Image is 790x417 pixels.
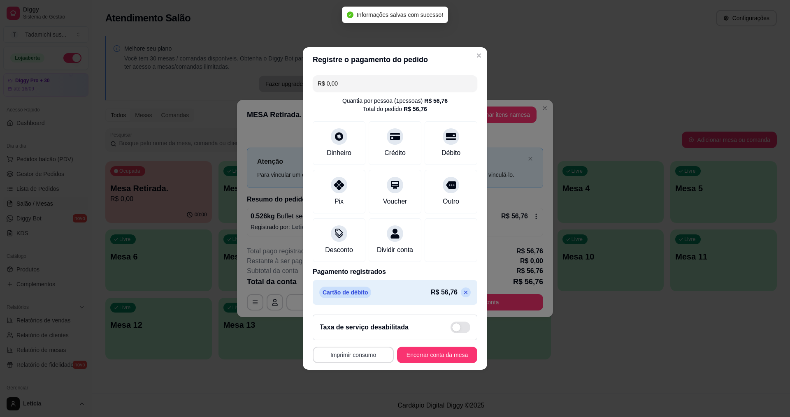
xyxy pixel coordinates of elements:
[377,245,413,255] div: Dividir conta
[441,148,460,158] div: Débito
[342,97,448,105] div: Quantia por pessoa ( 1 pessoas)
[397,347,477,363] button: Encerrar conta da mesa
[319,287,371,298] p: Cartão de débito
[320,322,409,332] h2: Taxa de serviço desabilitada
[303,47,487,72] header: Registre o pagamento do pedido
[431,287,458,297] p: R$ 56,76
[327,148,351,158] div: Dinheiro
[472,49,486,62] button: Close
[313,347,394,363] button: Imprimir consumo
[383,197,407,206] div: Voucher
[384,148,406,158] div: Crédito
[335,197,344,206] div: Pix
[313,267,477,277] p: Pagamento registrados
[363,105,427,113] div: Total do pedido
[424,97,448,105] div: R$ 56,76
[325,245,353,255] div: Desconto
[443,197,459,206] div: Outro
[318,75,472,92] input: Ex.: hambúrguer de cordeiro
[404,105,427,113] div: R$ 56,76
